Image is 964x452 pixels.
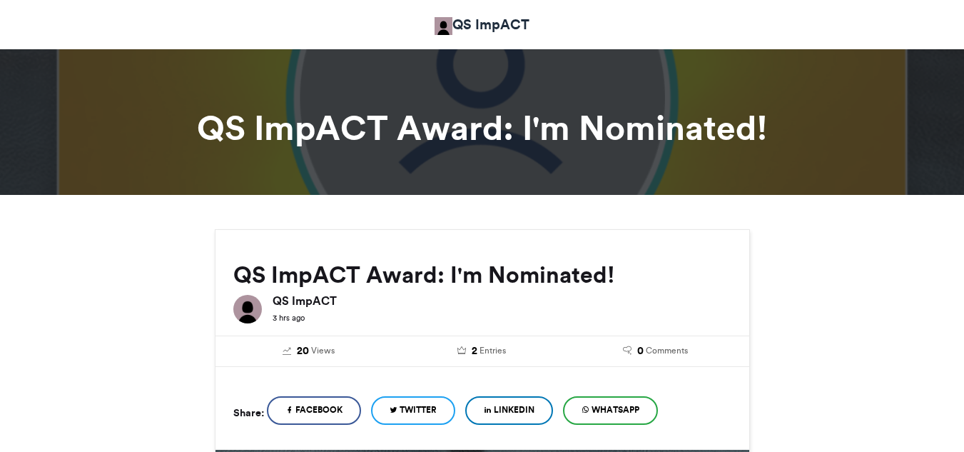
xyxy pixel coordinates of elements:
[273,313,305,323] small: 3 hrs ago
[435,17,452,35] img: QS ImpACT QS ImpACT
[297,343,309,359] span: 20
[233,343,385,359] a: 20 Views
[435,14,529,35] a: QS ImpACT
[400,403,437,416] span: Twitter
[267,396,361,425] a: Facebook
[465,396,553,425] a: LinkedIn
[494,403,534,416] span: LinkedIn
[233,295,262,323] img: QS ImpACT
[233,403,264,422] h5: Share:
[311,344,335,357] span: Views
[273,295,731,306] h6: QS ImpACT
[406,343,558,359] a: 2 Entries
[637,343,644,359] span: 0
[86,111,878,145] h1: QS ImpACT Award: I'm Nominated!
[472,343,477,359] span: 2
[579,343,731,359] a: 0 Comments
[480,344,506,357] span: Entries
[371,396,455,425] a: Twitter
[563,396,658,425] a: WhatsApp
[646,344,688,357] span: Comments
[295,403,343,416] span: Facebook
[233,262,731,288] h2: QS ImpACT Award: I'm Nominated!
[592,403,639,416] span: WhatsApp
